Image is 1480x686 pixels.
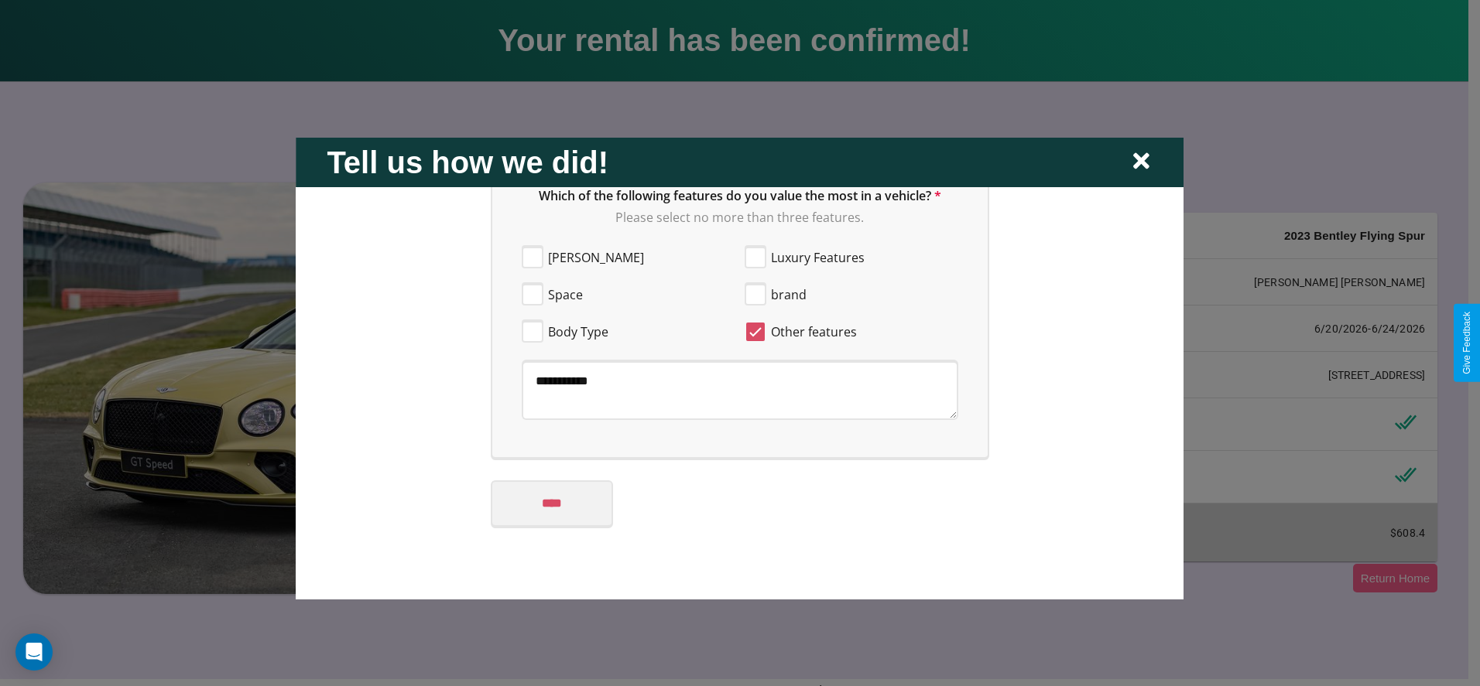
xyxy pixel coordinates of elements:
span: [PERSON_NAME] [548,247,644,266]
span: Body Type [548,322,608,340]
div: Open Intercom Messenger [15,633,53,671]
span: Please select no more than three features. [616,208,865,225]
h2: Tell us how we did! [327,145,608,179]
div: Give Feedback [1461,312,1472,374]
span: Which of the following features do you value the most in a vehicle? [539,186,931,203]
span: Other features [771,322,857,340]
span: Luxury Features [771,247,865,266]
span: brand [771,285,807,303]
span: Space [548,285,583,303]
